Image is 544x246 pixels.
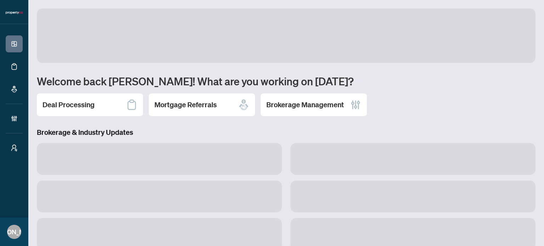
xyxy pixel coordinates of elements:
[42,100,95,110] h2: Deal Processing
[37,127,535,137] h3: Brokerage & Industry Updates
[266,100,344,110] h2: Brokerage Management
[11,144,18,151] span: user-switch
[37,74,535,88] h1: Welcome back [PERSON_NAME]! What are you working on [DATE]?
[6,11,23,15] img: logo
[154,100,217,110] h2: Mortgage Referrals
